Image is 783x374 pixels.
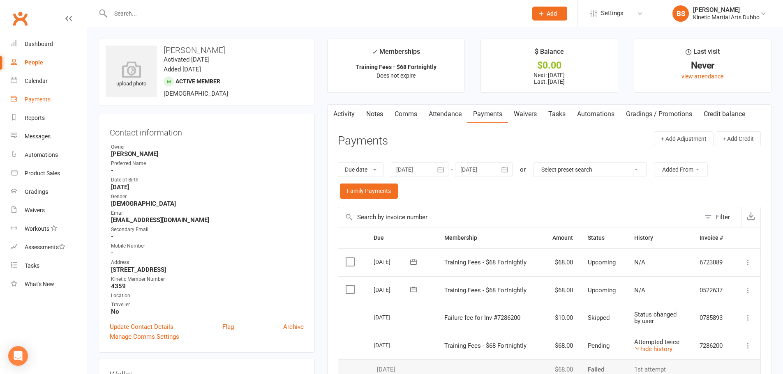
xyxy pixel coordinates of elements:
span: Pending [588,342,610,349]
span: Attempted twice [634,338,679,346]
a: Activity [328,105,360,124]
span: Does not expire [376,72,416,79]
div: Address [111,259,304,266]
div: Memberships [372,46,420,62]
div: Filter [716,212,730,222]
h3: Payments [338,135,388,147]
div: Preferred Name [111,160,304,167]
a: Credit balance [698,105,751,124]
span: Add [547,10,557,17]
strong: [DATE] [111,184,304,191]
h3: [PERSON_NAME] [106,46,308,55]
a: Manage Comms Settings [110,332,179,342]
div: Date of Birth [111,176,304,184]
th: Status [580,227,627,248]
th: Membership [437,227,542,248]
div: Messages [25,133,51,140]
div: Kinetic Member Number [111,275,304,283]
div: [DATE] [374,339,411,351]
td: $68.00 [542,332,580,360]
span: Failure fee for Inv #7286200 [444,314,520,321]
strong: [EMAIL_ADDRESS][DOMAIN_NAME] [111,216,304,224]
span: Status changed by user [634,311,677,325]
p: Next: [DATE] Last: [DATE] [488,72,610,85]
strong: [PERSON_NAME] [111,150,304,158]
a: Product Sales [11,164,87,183]
strong: - [111,167,304,174]
div: Waivers [25,207,45,213]
span: Training Fees - $68 Fortnightly [444,287,527,294]
button: Filter [700,207,741,227]
a: Reports [11,109,87,127]
a: Payments [467,105,508,124]
a: Gradings / Promotions [620,105,698,124]
span: Upcoming [588,259,616,266]
div: Secondary Email [111,226,304,234]
a: Payments [11,90,87,109]
a: Clubworx [10,8,30,29]
a: Comms [389,105,423,124]
input: Search... [108,8,522,19]
a: Flag [222,322,234,332]
a: Automations [571,105,620,124]
strong: Training Fees - $68 Fortnightly [356,64,437,70]
span: N/A [634,287,645,294]
div: What's New [25,281,54,287]
a: Attendance [423,105,467,124]
td: 6723089 [692,248,734,276]
strong: 4359 [111,282,304,290]
a: Tasks [543,105,571,124]
td: 0522637 [692,276,734,304]
div: [PERSON_NAME] [693,6,760,14]
span: Training Fees - $68 Fortnightly [444,259,527,266]
th: Amount [542,227,580,248]
h3: Contact information [110,125,304,137]
div: Workouts [25,225,49,232]
div: [DATE] [374,283,411,296]
th: History [627,227,692,248]
a: hide history [634,345,672,353]
strong: [DEMOGRAPHIC_DATA] [111,200,304,207]
time: Added [DATE] [164,66,201,73]
td: 7286200 [692,332,734,360]
strong: - [111,249,304,257]
a: Tasks [11,257,87,275]
th: Due [366,227,437,248]
div: Kinetic Martial Arts Dubbo [693,14,760,21]
div: Last visit [686,46,720,61]
a: Workouts [11,220,87,238]
div: [DATE] [374,366,430,373]
div: Mobile Number [111,242,304,250]
div: Owner [111,143,304,151]
div: [DATE] [374,255,411,268]
button: Added From [654,162,708,177]
td: $68.00 [542,248,580,276]
div: Payments [25,96,51,103]
a: Notes [360,105,389,124]
div: Dashboard [25,41,53,47]
div: [DATE] [374,311,411,324]
th: Invoice # [692,227,734,248]
i: ✓ [372,48,377,56]
button: + Add Credit [716,131,761,146]
div: People [25,59,43,66]
a: view attendance [681,73,723,80]
span: Upcoming [588,287,616,294]
strong: [STREET_ADDRESS] [111,266,304,273]
div: Open Intercom Messenger [8,346,28,366]
div: Reports [25,115,45,121]
input: Search by invoice number [338,207,700,227]
span: Training Fees - $68 Fortnightly [444,342,527,349]
button: + Add Adjustment [654,131,714,146]
strong: - [111,233,304,240]
td: $10.00 [542,304,580,332]
strong: No [111,308,304,315]
button: Due date [338,162,383,177]
span: Skipped [588,314,610,321]
div: Location [111,292,304,300]
a: What's New [11,275,87,294]
a: Family Payments [340,184,398,198]
span: Settings [601,4,624,23]
div: BS [672,5,689,22]
a: Update Contact Details [110,322,173,332]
